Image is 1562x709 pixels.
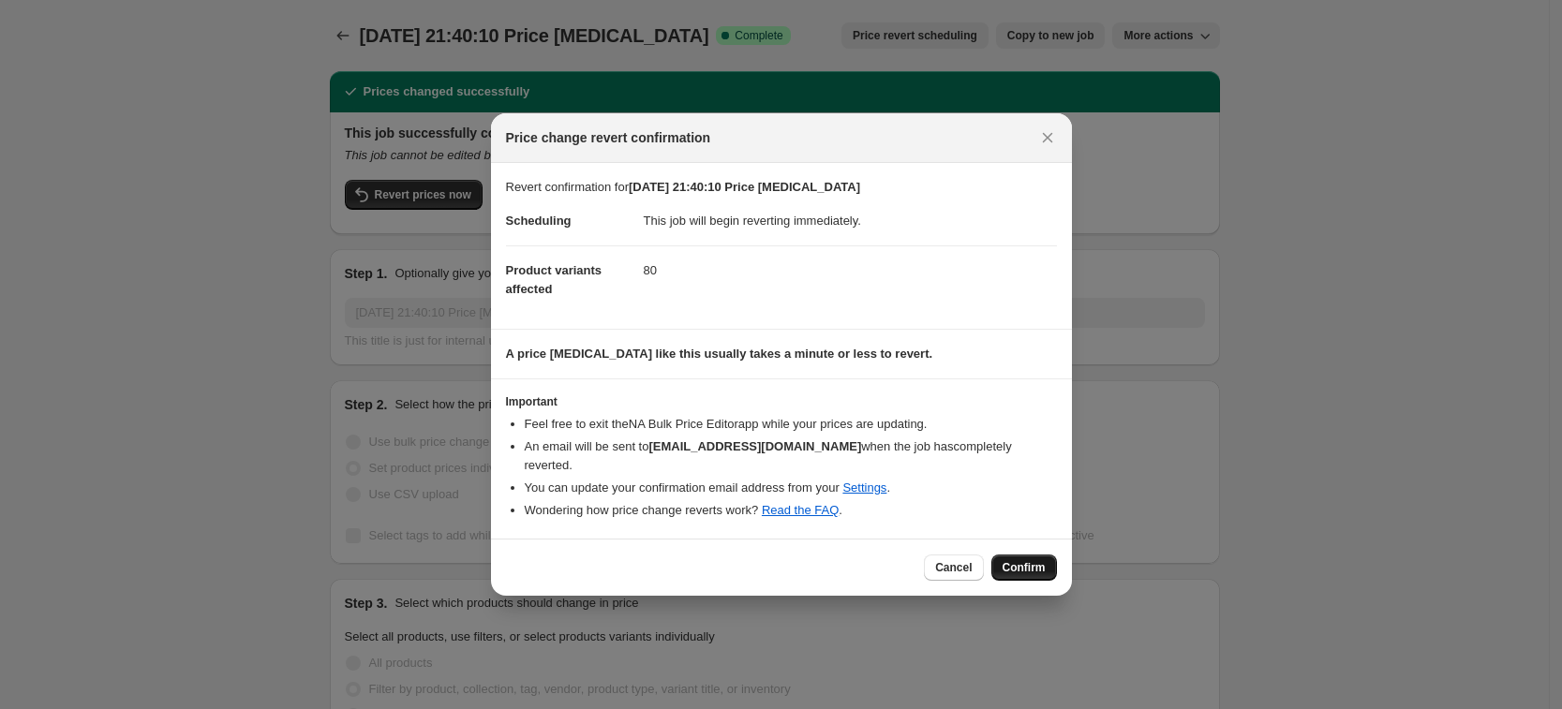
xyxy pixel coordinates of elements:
[525,501,1057,520] li: Wondering how price change reverts work? .
[648,439,861,453] b: [EMAIL_ADDRESS][DOMAIN_NAME]
[506,394,1057,409] h3: Important
[506,214,572,228] span: Scheduling
[1034,125,1061,151] button: Close
[644,197,1057,245] dd: This job will begin reverting immediately.
[525,479,1057,497] li: You can update your confirmation email address from your .
[842,480,886,495] a: Settings
[525,415,1057,434] li: Feel free to exit the NA Bulk Price Editor app while your prices are updating.
[991,554,1057,581] button: Confirm
[506,128,711,147] span: Price change revert confirmation
[924,554,983,581] button: Cancel
[506,178,1057,197] p: Revert confirmation for
[1003,560,1046,575] span: Confirm
[506,263,602,296] span: Product variants affected
[629,180,860,194] b: [DATE] 21:40:10 Price [MEDICAL_DATA]
[525,437,1057,475] li: An email will be sent to when the job has completely reverted .
[506,347,933,361] b: A price [MEDICAL_DATA] like this usually takes a minute or less to revert.
[762,503,839,517] a: Read the FAQ
[935,560,972,575] span: Cancel
[644,245,1057,295] dd: 80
